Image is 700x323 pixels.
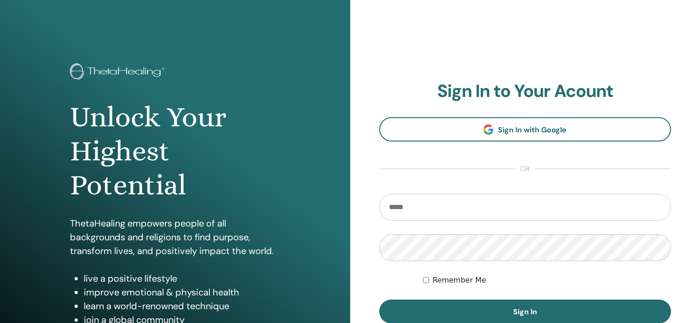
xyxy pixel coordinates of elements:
[84,299,280,313] li: learn a world-renowned technique
[379,81,671,102] h2: Sign In to Your Acount
[515,164,535,175] span: or
[433,275,486,286] label: Remember Me
[423,275,671,286] div: Keep me authenticated indefinitely or until I manually logout
[70,216,280,258] p: ThetaHealing empowers people of all backgrounds and religions to find purpose, transform lives, a...
[379,117,671,142] a: Sign In with Google
[84,285,280,299] li: improve emotional & physical health
[498,125,567,135] span: Sign In with Google
[513,307,537,317] span: Sign In
[70,100,280,203] h1: Unlock Your Highest Potential
[84,272,280,285] li: live a positive lifestyle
